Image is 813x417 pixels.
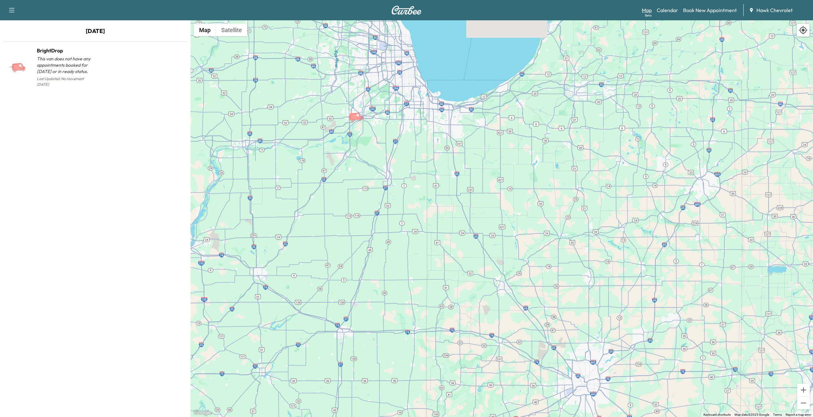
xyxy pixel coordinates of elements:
[735,413,769,416] span: Map data ©2025 Google
[797,384,810,396] button: Zoom in
[703,413,731,417] button: Keyboard shortcuts
[192,409,213,417] img: Google
[796,24,810,37] div: Recenter map
[37,56,95,75] p: This van does not have any appointments booked for [DATE] or in ready status.
[216,24,247,36] button: Show satellite imagery
[37,47,95,54] h1: BrightDrop
[346,106,369,117] gmp-advanced-marker: BrightDrop
[642,6,652,14] a: MapBeta
[657,6,678,14] a: Calendar
[683,6,737,14] a: Book New Appointment
[797,397,810,409] button: Zoom out
[37,75,95,89] p: Last Updated: No movement [DATE]
[786,413,811,416] a: Report a map error
[391,6,422,15] img: Curbee Logo
[645,13,652,18] div: Beta
[194,24,216,36] button: Show street map
[192,409,213,417] a: Open this area in Google Maps (opens a new window)
[756,6,793,14] span: Hawk Chevrolet
[773,413,782,416] a: Terms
